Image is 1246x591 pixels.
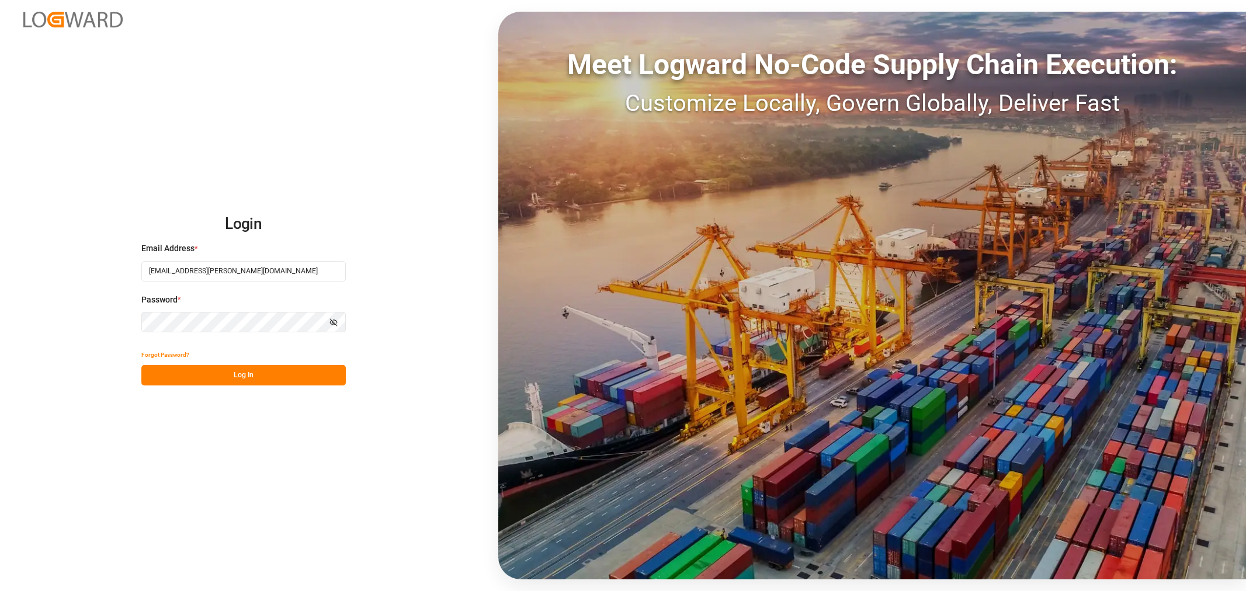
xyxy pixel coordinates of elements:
[141,261,346,281] input: Enter your email
[498,44,1246,86] div: Meet Logward No-Code Supply Chain Execution:
[141,206,346,243] h2: Login
[141,365,346,385] button: Log In
[141,242,195,255] span: Email Address
[141,294,178,306] span: Password
[23,12,123,27] img: Logward_new_orange.png
[141,345,189,365] button: Forgot Password?
[498,86,1246,121] div: Customize Locally, Govern Globally, Deliver Fast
